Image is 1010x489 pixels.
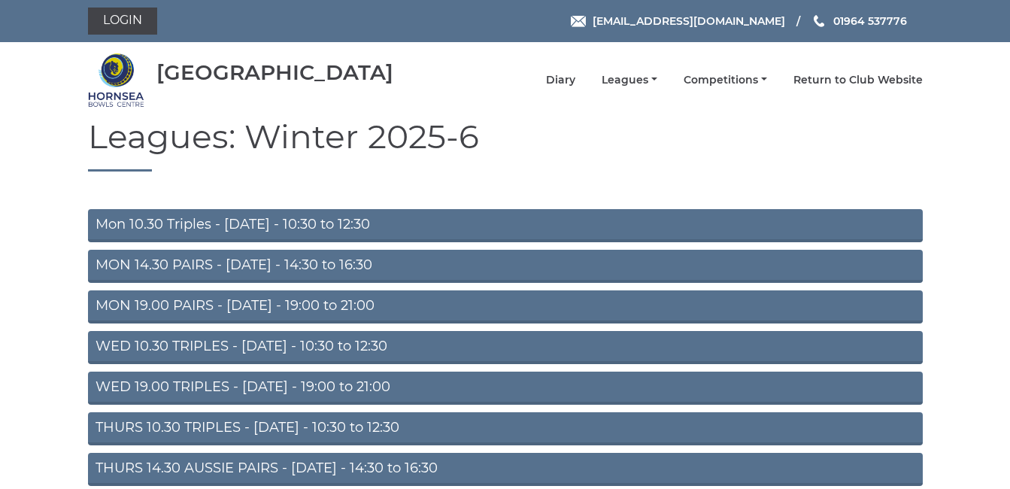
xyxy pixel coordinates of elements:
[88,52,144,108] img: Hornsea Bowls Centre
[88,8,157,35] a: Login
[156,61,393,84] div: [GEOGRAPHIC_DATA]
[833,14,907,28] span: 01964 537776
[88,412,923,445] a: THURS 10.30 TRIPLES - [DATE] - 10:30 to 12:30
[88,453,923,486] a: THURS 14.30 AUSSIE PAIRS - [DATE] - 14:30 to 16:30
[88,118,923,172] h1: Leagues: Winter 2025-6
[593,14,785,28] span: [EMAIL_ADDRESS][DOMAIN_NAME]
[684,73,767,87] a: Competitions
[88,290,923,323] a: MON 19.00 PAIRS - [DATE] - 19:00 to 21:00
[88,209,923,242] a: Mon 10.30 Triples - [DATE] - 10:30 to 12:30
[88,331,923,364] a: WED 10.30 TRIPLES - [DATE] - 10:30 to 12:30
[814,15,824,27] img: Phone us
[88,250,923,283] a: MON 14.30 PAIRS - [DATE] - 14:30 to 16:30
[571,13,785,29] a: Email [EMAIL_ADDRESS][DOMAIN_NAME]
[793,73,923,87] a: Return to Club Website
[571,16,586,27] img: Email
[602,73,657,87] a: Leagues
[811,13,907,29] a: Phone us 01964 537776
[546,73,575,87] a: Diary
[88,372,923,405] a: WED 19.00 TRIPLES - [DATE] - 19:00 to 21:00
